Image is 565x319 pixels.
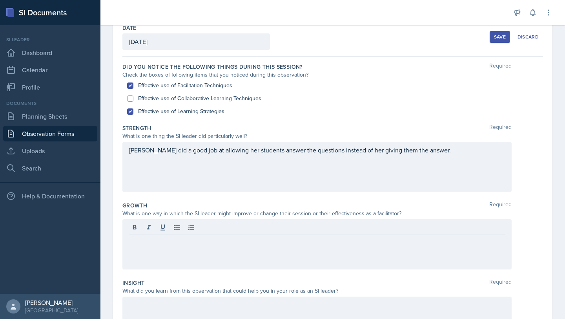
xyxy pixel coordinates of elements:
[3,36,97,43] div: Si leader
[3,143,97,159] a: Uploads
[3,126,97,141] a: Observation Forms
[25,306,78,314] div: [GEOGRAPHIC_DATA]
[122,287,512,295] div: What did you learn from this observation that could help you in your role as an SI leader?
[122,124,151,132] label: Strength
[122,71,512,79] div: Check the boxes of following items that you noticed during this observation?
[3,108,97,124] a: Planning Sheets
[489,202,512,209] span: Required
[513,31,543,43] button: Discard
[3,160,97,176] a: Search
[122,202,147,209] label: Growth
[25,299,78,306] div: [PERSON_NAME]
[3,100,97,107] div: Documents
[3,79,97,95] a: Profile
[138,107,224,115] label: Effective use of Learning Strategies
[494,34,506,40] div: Save
[122,279,144,287] label: Insight
[138,94,261,103] label: Effective use of Collaborative Learning Techniques
[489,124,512,132] span: Required
[3,188,97,204] div: Help & Documentation
[122,63,303,71] label: Did you notice the following things during this session?
[489,63,512,71] span: Required
[129,145,505,155] p: [PERSON_NAME] did a good job at allowing her students answer the questions instead of her giving ...
[518,34,539,40] div: Discard
[138,81,232,90] label: Effective use of Facilitation Techniques
[489,279,512,287] span: Required
[3,45,97,60] a: Dashboard
[3,62,97,78] a: Calendar
[122,209,512,218] div: What is one way in which the SI leader might improve or change their session or their effectivene...
[490,31,510,43] button: Save
[122,24,136,32] label: Date
[122,132,512,140] div: What is one thing the SI leader did particularly well?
